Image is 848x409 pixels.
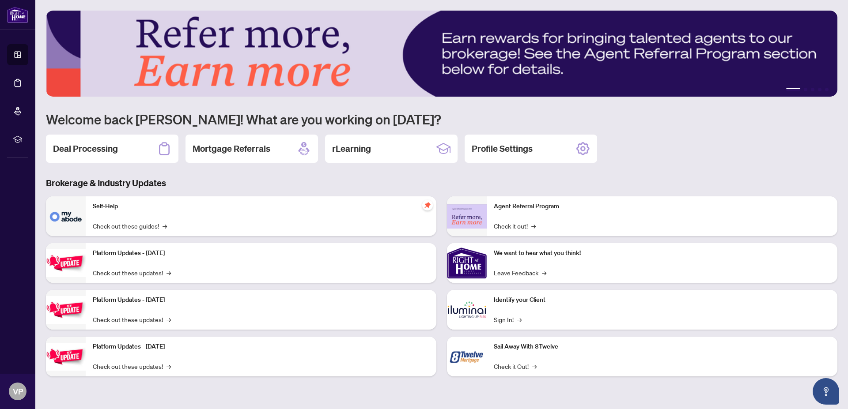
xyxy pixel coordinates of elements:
[494,268,546,278] a: Leave Feedback→
[53,143,118,155] h2: Deal Processing
[447,243,487,283] img: We want to hear what you think!
[163,221,167,231] span: →
[447,204,487,229] img: Agent Referral Program
[46,296,86,324] img: Platform Updates - July 8, 2025
[494,202,830,211] p: Agent Referral Program
[494,221,536,231] a: Check it out!→
[7,7,28,23] img: logo
[46,111,837,128] h1: Welcome back [PERSON_NAME]! What are you working on [DATE]?
[811,88,814,91] button: 3
[93,221,167,231] a: Check out these guides!→
[193,143,270,155] h2: Mortgage Referrals
[93,268,171,278] a: Check out these updates!→
[494,342,830,352] p: Sail Away With 8Twelve
[93,342,429,352] p: Platform Updates - [DATE]
[447,337,487,376] img: Sail Away With 8Twelve
[494,295,830,305] p: Identify your Client
[542,268,546,278] span: →
[818,88,821,91] button: 4
[825,88,829,91] button: 5
[46,177,837,189] h3: Brokerage & Industry Updates
[46,196,86,236] img: Self-Help
[532,361,537,371] span: →
[472,143,533,155] h2: Profile Settings
[167,361,171,371] span: →
[93,248,429,258] p: Platform Updates - [DATE]
[494,361,537,371] a: Check it Out!→
[332,143,371,155] h2: rLearning
[46,11,837,97] img: Slide 0
[422,200,433,210] span: pushpin
[447,290,487,330] img: Identify your Client
[531,221,536,231] span: →
[93,315,171,324] a: Check out these updates!→
[494,248,830,258] p: We want to hear what you think!
[93,202,429,211] p: Self-Help
[13,385,23,398] span: VP
[804,88,807,91] button: 2
[813,378,839,405] button: Open asap
[517,315,522,324] span: →
[93,361,171,371] a: Check out these updates!→
[46,249,86,277] img: Platform Updates - July 21, 2025
[167,315,171,324] span: →
[167,268,171,278] span: →
[93,295,429,305] p: Platform Updates - [DATE]
[46,343,86,371] img: Platform Updates - June 23, 2025
[494,315,522,324] a: Sign In!→
[786,88,800,91] button: 1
